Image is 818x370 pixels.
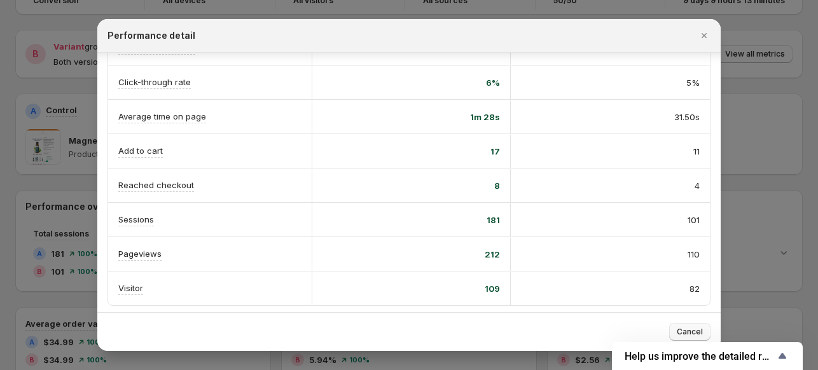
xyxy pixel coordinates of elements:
span: 4 [695,179,700,192]
span: 212 [485,248,500,261]
span: 101 [688,214,700,226]
p: Visitor [118,282,143,294]
button: Show survey - Help us improve the detailed report for A/B campaigns [625,348,790,364]
p: Add to cart [118,144,163,157]
h2: Performance detail [107,29,195,42]
p: Reached checkout [118,179,194,191]
p: Sessions [118,213,154,226]
span: 110 [688,248,700,261]
span: Cancel [677,327,703,337]
span: 1m 28s [470,111,500,123]
span: 8 [494,179,500,192]
span: 11 [693,145,700,158]
button: Cancel [669,323,711,341]
span: 31.50s [674,111,700,123]
span: 5% [686,76,700,89]
span: 181 [487,214,500,226]
span: 109 [485,282,500,295]
span: Help us improve the detailed report for A/B campaigns [625,350,775,362]
p: Click-through rate [118,76,191,88]
button: Close [695,27,713,45]
span: 17 [490,145,500,158]
span: 82 [690,282,700,295]
p: Average time on page [118,110,206,123]
p: Pageviews [118,247,162,260]
span: 6% [486,76,500,89]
